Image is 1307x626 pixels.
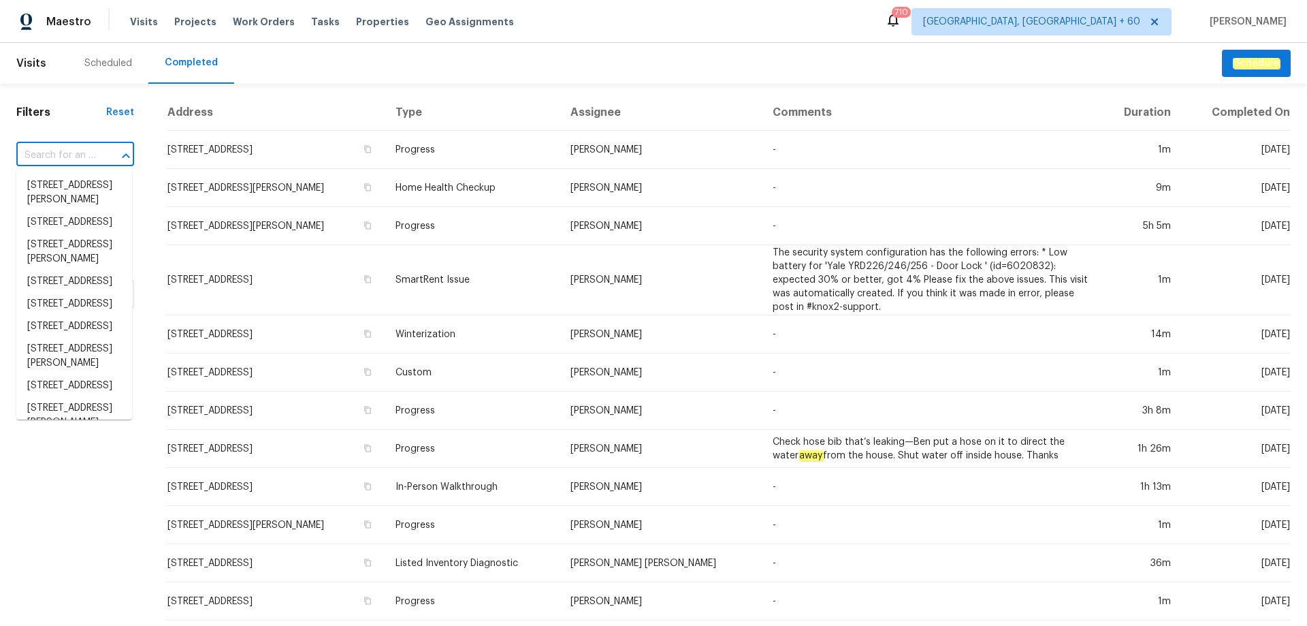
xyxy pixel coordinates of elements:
[167,544,385,582] td: [STREET_ADDRESS]
[1182,430,1291,468] td: [DATE]
[560,131,762,169] td: [PERSON_NAME]
[1099,315,1182,354] td: 14m
[1182,207,1291,245] td: [DATE]
[84,57,132,70] div: Scheduled
[560,207,762,245] td: [PERSON_NAME]
[385,169,559,207] td: Home Health Checkup
[16,397,132,434] li: [STREET_ADDRESS][PERSON_NAME]
[385,468,559,506] td: In-Person Walkthrough
[385,131,559,169] td: Progress
[167,354,385,392] td: [STREET_ADDRESS]
[361,480,374,492] button: Copy Address
[167,207,385,245] td: [STREET_ADDRESS][PERSON_NAME]
[16,211,132,234] li: [STREET_ADDRESS]
[167,245,385,315] td: [STREET_ADDRESS]
[762,544,1099,582] td: -
[385,207,559,245] td: Progress
[167,506,385,544] td: [STREET_ADDRESS][PERSON_NAME]
[130,15,158,29] span: Visits
[1099,582,1182,621] td: 1m
[165,56,218,69] div: Completed
[385,315,559,354] td: Winterization
[361,442,374,454] button: Copy Address
[361,328,374,340] button: Copy Address
[361,518,374,531] button: Copy Address
[167,430,385,468] td: [STREET_ADDRESS]
[560,354,762,392] td: [PERSON_NAME]
[1222,50,1291,78] button: Schedule
[16,315,132,338] li: [STREET_ADDRESS]
[167,468,385,506] td: [STREET_ADDRESS]
[1099,354,1182,392] td: 1m
[46,15,91,29] span: Maestro
[385,392,559,430] td: Progress
[762,131,1099,169] td: -
[560,506,762,544] td: [PERSON_NAME]
[385,506,559,544] td: Progress
[361,366,374,378] button: Copy Address
[762,468,1099,506] td: -
[1099,169,1182,207] td: 9m
[167,95,385,131] th: Address
[762,506,1099,544] td: -
[16,48,46,78] span: Visits
[762,245,1099,315] td: The security system configuration has the following errors: * Low battery for 'Yale YRD226/246/25...
[385,95,559,131] th: Type
[16,174,132,211] li: [STREET_ADDRESS][PERSON_NAME]
[174,15,216,29] span: Projects
[167,582,385,621] td: [STREET_ADDRESS]
[311,17,340,27] span: Tasks
[560,544,762,582] td: [PERSON_NAME] [PERSON_NAME]
[361,404,374,416] button: Copy Address
[923,15,1140,29] span: [GEOGRAPHIC_DATA], [GEOGRAPHIC_DATA] + 60
[560,95,762,131] th: Assignee
[16,375,132,397] li: [STREET_ADDRESS]
[1099,506,1182,544] td: 1m
[894,5,908,19] div: 710
[361,273,374,285] button: Copy Address
[1099,95,1182,131] th: Duration
[167,392,385,430] td: [STREET_ADDRESS]
[798,450,823,461] em: away
[1204,15,1287,29] span: [PERSON_NAME]
[385,354,559,392] td: Custom
[1182,245,1291,315] td: [DATE]
[1182,468,1291,506] td: [DATE]
[361,557,374,569] button: Copy Address
[1182,506,1291,544] td: [DATE]
[1099,468,1182,506] td: 1h 13m
[16,145,96,166] input: Search for an address...
[762,392,1099,430] td: -
[1099,430,1182,468] td: 1h 26m
[1099,392,1182,430] td: 3h 8m
[16,106,106,119] h1: Filters
[1182,131,1291,169] td: [DATE]
[762,207,1099,245] td: -
[560,169,762,207] td: [PERSON_NAME]
[167,315,385,354] td: [STREET_ADDRESS]
[167,169,385,207] td: [STREET_ADDRESS][PERSON_NAME]
[560,245,762,315] td: [PERSON_NAME]
[762,169,1099,207] td: -
[1099,207,1182,245] td: 5h 5m
[1099,544,1182,582] td: 36m
[560,392,762,430] td: [PERSON_NAME]
[1099,245,1182,315] td: 1m
[356,15,409,29] span: Properties
[762,430,1099,468] td: Check hose bib that’s leaking—Ben put a hose on it to direct the water from the house. Shut water...
[16,293,132,315] li: [STREET_ADDRESS]
[1182,354,1291,392] td: [DATE]
[762,354,1099,392] td: -
[361,143,374,155] button: Copy Address
[1182,315,1291,354] td: [DATE]
[385,582,559,621] td: Progress
[1182,544,1291,582] td: [DATE]
[106,106,134,119] div: Reset
[1099,131,1182,169] td: 1m
[385,430,559,468] td: Progress
[560,315,762,354] td: [PERSON_NAME]
[560,468,762,506] td: [PERSON_NAME]
[361,595,374,607] button: Copy Address
[116,146,135,166] button: Close
[1182,169,1291,207] td: [DATE]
